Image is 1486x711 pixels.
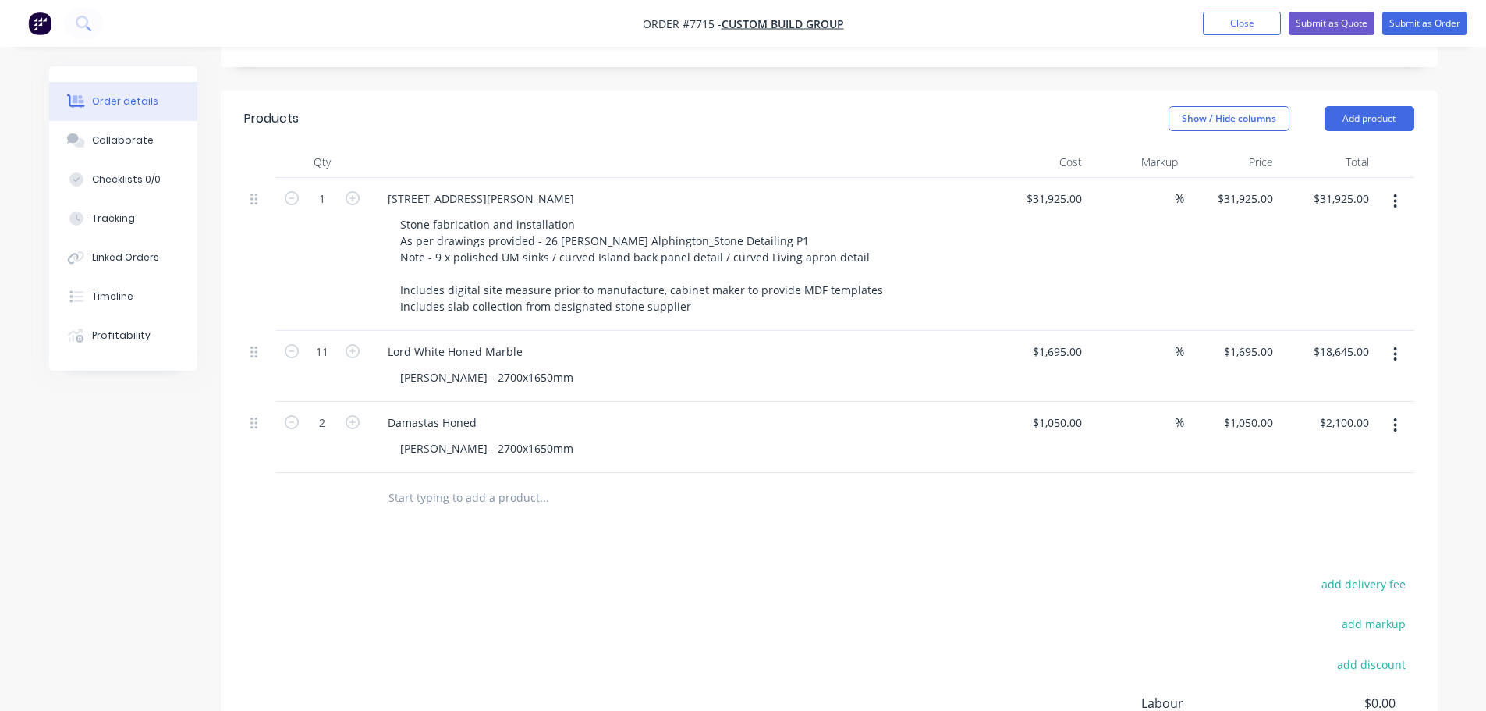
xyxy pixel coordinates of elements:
[1334,613,1414,635] button: add markup
[388,366,586,389] div: [PERSON_NAME] - 2700x1650mm
[1088,147,1184,178] div: Markup
[993,147,1089,178] div: Cost
[49,82,197,121] button: Order details
[49,121,197,160] button: Collaborate
[1169,106,1289,131] button: Show / Hide columns
[49,199,197,238] button: Tracking
[643,16,722,31] span: Order #7715 -
[92,251,159,265] div: Linked Orders
[92,94,158,108] div: Order details
[388,213,896,318] div: Stone fabrication and installation As per drawings provided - 26 [PERSON_NAME] Alphington_Stone D...
[28,12,51,35] img: Factory
[388,437,586,460] div: [PERSON_NAME] - 2700x1650mm
[1184,147,1280,178] div: Price
[1329,653,1414,674] button: add discount
[1175,414,1184,432] span: %
[1203,12,1281,35] button: Close
[375,340,535,363] div: Lord White Honed Marble
[375,411,489,434] div: Damastas Honed
[49,238,197,277] button: Linked Orders
[1289,12,1374,35] button: Submit as Quote
[92,172,161,187] div: Checklists 0/0
[49,277,197,316] button: Timeline
[244,109,299,128] div: Products
[92,290,133,304] div: Timeline
[1279,147,1375,178] div: Total
[1175,190,1184,208] span: %
[722,16,844,31] a: Custom Build Group
[49,316,197,355] button: Profitability
[1382,12,1467,35] button: Submit as Order
[92,329,151,343] div: Profitability
[92,212,135,226] div: Tracking
[375,187,587,210] div: [STREET_ADDRESS][PERSON_NAME]
[49,160,197,199] button: Checklists 0/0
[275,147,369,178] div: Qty
[1325,106,1414,131] button: Add product
[92,133,154,148] div: Collaborate
[1314,574,1414,595] button: add delivery fee
[388,482,700,514] input: Start typing to add a product...
[1175,343,1184,361] span: %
